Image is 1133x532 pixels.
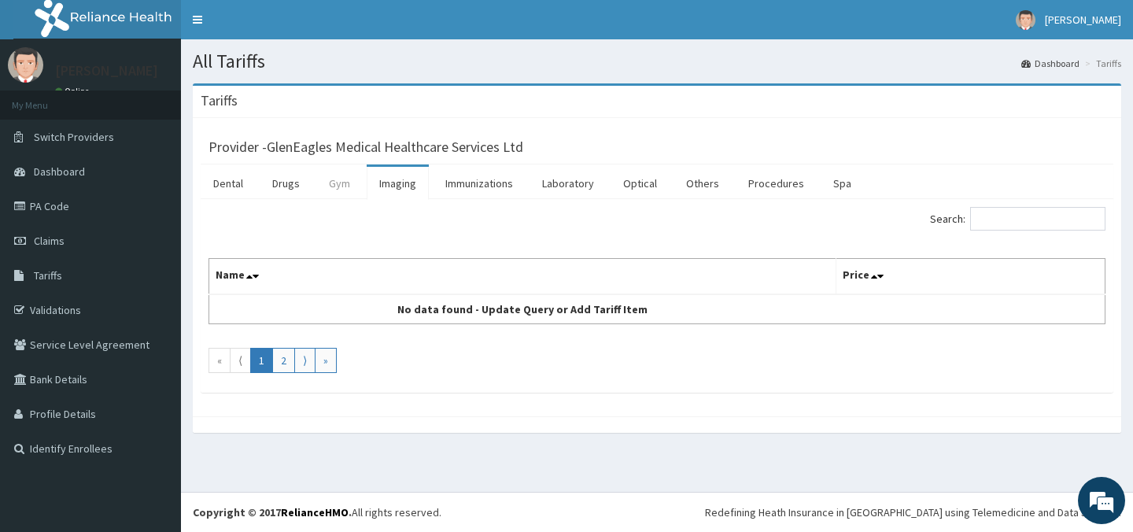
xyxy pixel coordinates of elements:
[316,167,363,200] a: Gym
[1016,10,1035,30] img: User Image
[201,167,256,200] a: Dental
[315,348,337,373] a: Go to last page
[34,164,85,179] span: Dashboard
[82,88,264,109] div: Chat with us now
[530,167,607,200] a: Laboratory
[209,259,836,295] th: Name
[8,47,43,83] img: User Image
[91,164,217,323] span: We're online!
[29,79,64,118] img: d_794563401_company_1708531726252_794563401
[294,348,316,373] a: Go to next page
[258,8,296,46] div: Minimize live chat window
[250,348,273,373] a: Go to page number 1
[34,268,62,283] span: Tariffs
[181,492,1133,532] footer: All rights reserved.
[34,234,65,248] span: Claims
[201,94,238,108] h3: Tariffs
[705,504,1121,520] div: Redefining Heath Insurance in [GEOGRAPHIC_DATA] using Telemedicine and Data Science!
[367,167,429,200] a: Imaging
[209,140,523,154] h3: Provider - GlenEagles Medical Healthcare Services Ltd
[1045,13,1121,27] span: [PERSON_NAME]
[193,51,1121,72] h1: All Tariffs
[930,207,1105,231] label: Search:
[281,505,349,519] a: RelianceHMO
[55,86,93,97] a: Online
[260,167,312,200] a: Drugs
[821,167,864,200] a: Spa
[611,167,670,200] a: Optical
[272,348,295,373] a: Go to page number 2
[970,207,1105,231] input: Search:
[209,294,836,324] td: No data found - Update Query or Add Tariff Item
[209,348,231,373] a: Go to first page
[674,167,732,200] a: Others
[433,167,526,200] a: Immunizations
[1081,57,1121,70] li: Tariffs
[193,505,352,519] strong: Copyright © 2017 .
[836,259,1105,295] th: Price
[1021,57,1079,70] a: Dashboard
[34,130,114,144] span: Switch Providers
[230,348,251,373] a: Go to previous page
[55,64,158,78] p: [PERSON_NAME]
[736,167,817,200] a: Procedures
[8,360,300,416] textarea: Type your message and hit 'Enter'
